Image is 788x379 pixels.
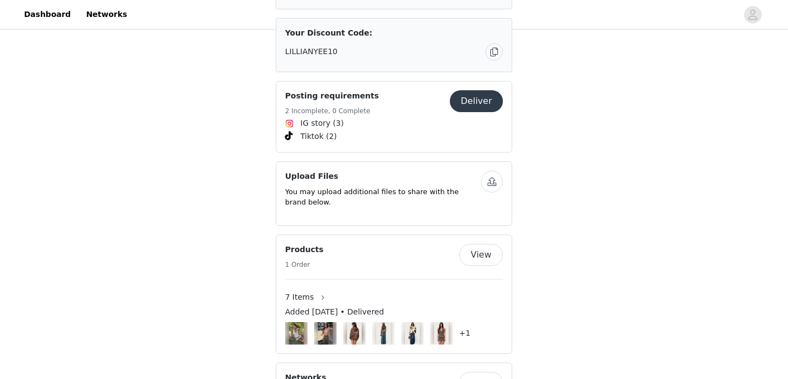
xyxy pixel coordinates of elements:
[314,319,337,347] img: Image Background Blur
[401,319,424,347] img: Image Background Blur
[285,171,481,182] h4: Upload Files
[285,119,294,128] img: Instagram Icon
[285,46,338,57] span: LILLIANYEE10
[285,306,384,318] span: Added [DATE] • Delivered
[285,319,308,347] img: Image Background Blur
[285,90,379,102] h4: Posting requirements
[430,319,453,347] img: Image Background Blur
[276,81,512,153] div: Posting requirements
[285,260,323,270] h5: 1 Order
[285,244,323,255] h4: Products
[285,106,379,116] h5: 2 Incomplete, 0 Complete
[285,27,372,39] span: Your Discount Code:
[450,90,503,112] button: Deliver
[347,322,362,345] img: Chelsie Polka Dot Hoodie
[276,235,512,354] div: Products
[285,186,481,208] p: You may upload additional files to share with the brand below.
[376,322,391,345] img: Heartly Low Rise Straight Leg Jeans
[405,322,420,345] img: Raiyne Low Rise Wide Leg Jeans
[459,328,471,339] h4: +1
[300,118,344,129] span: IG story (3)
[459,244,503,266] button: View
[748,6,758,24] div: avatar
[289,322,304,345] img: Twyla Polka Dot Halter Top
[18,2,77,27] a: Dashboard
[372,319,395,347] img: Image Background Blur
[300,131,337,142] span: Tiktok (2)
[285,291,314,303] span: 7 Items
[343,319,366,347] img: Image Background Blur
[79,2,134,27] a: Networks
[434,322,449,345] img: Billey Metal Ring Halter Top
[318,322,333,345] img: Araura Velvet Floral Sheer Top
